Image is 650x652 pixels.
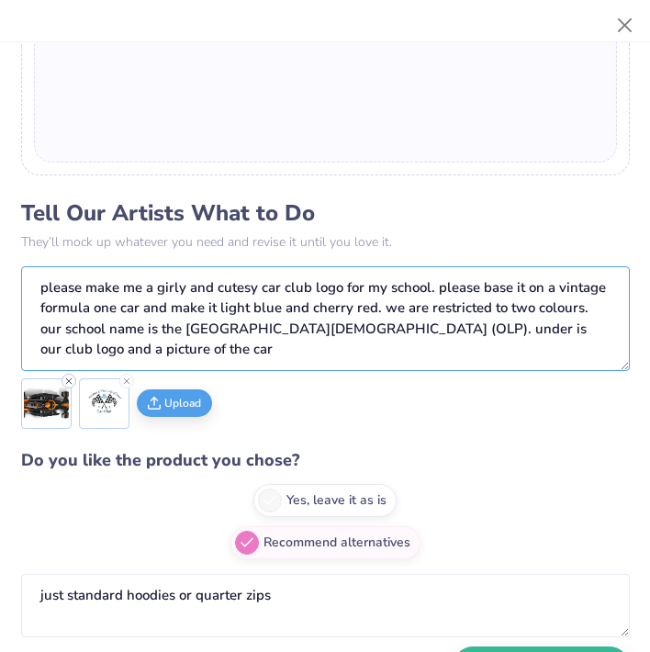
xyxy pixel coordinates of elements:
[21,574,630,637] textarea: just standard hoodies or quarter zips
[230,526,420,559] label: Recommend alternatives
[21,232,630,252] p: They’ll mock up whatever you need and revise it until you love it.
[21,199,630,227] h3: Tell Our Artists What to Do
[21,266,630,371] textarea: please make me a girly and cutesy car club logo for my school. please base it on a vintage formul...
[137,389,212,417] button: Upload
[21,447,630,474] h4: Do you like the product you chose?
[608,8,643,43] button: Close
[253,484,397,517] label: Yes, leave it as is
